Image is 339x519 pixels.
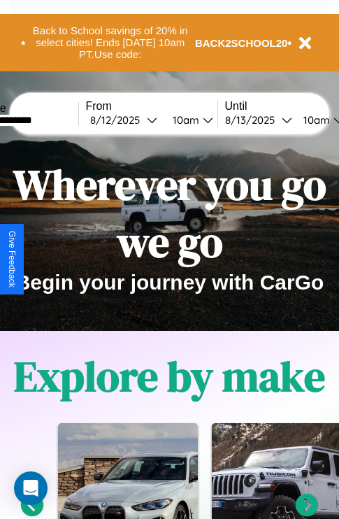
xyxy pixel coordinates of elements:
[90,113,147,127] div: 8 / 12 / 2025
[225,113,282,127] div: 8 / 13 / 2025
[296,113,333,127] div: 10am
[86,100,217,113] label: From
[86,113,161,127] button: 8/12/2025
[26,21,195,64] button: Back to School savings of 20% in select cities! Ends [DATE] 10am PT.Use code:
[14,471,48,505] div: Open Intercom Messenger
[7,231,17,287] div: Give Feedback
[195,37,288,49] b: BACK2SCHOOL20
[14,348,325,405] h1: Explore by make
[166,113,203,127] div: 10am
[161,113,217,127] button: 10am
